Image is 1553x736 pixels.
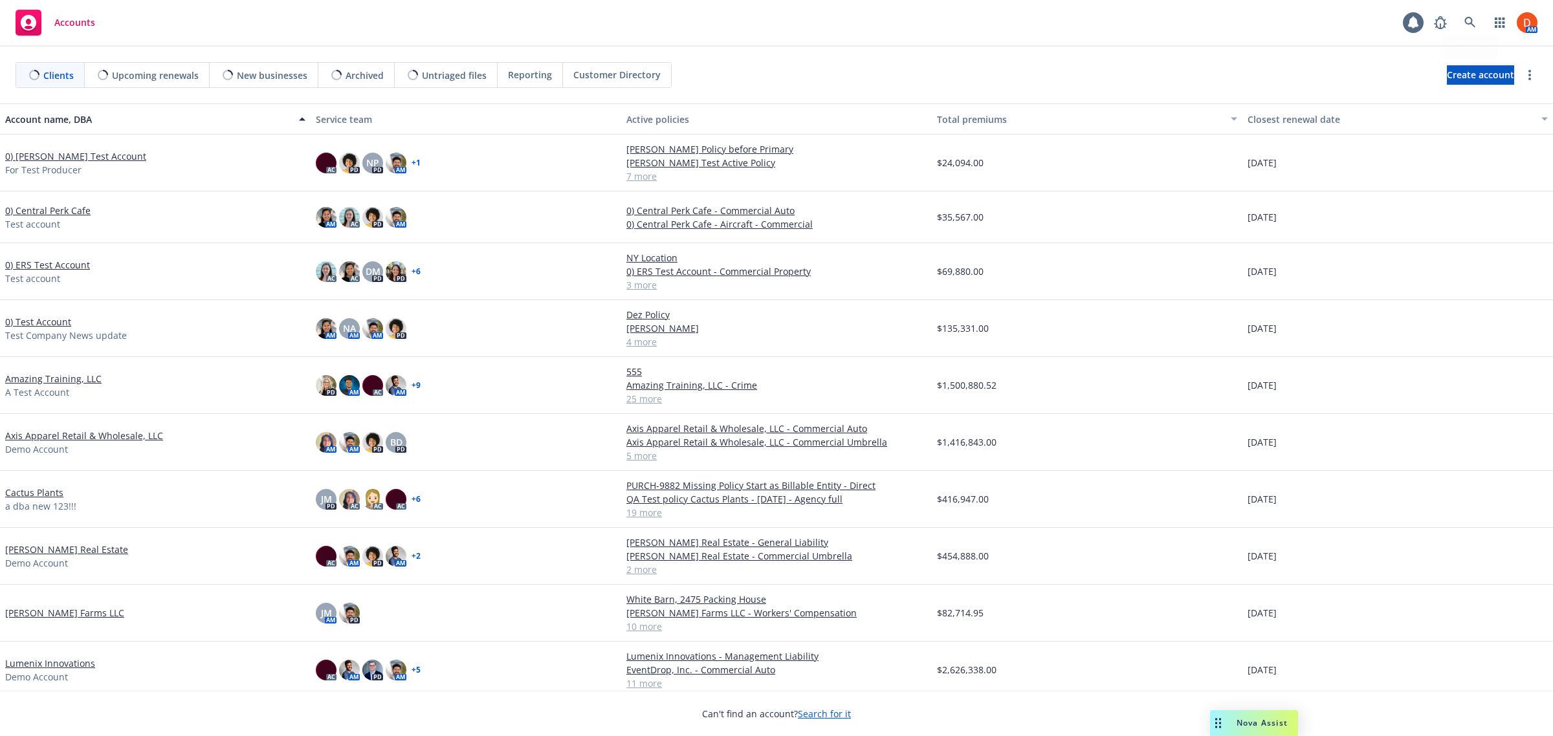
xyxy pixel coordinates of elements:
a: Axis Apparel Retail & Wholesale, LLC - Commercial Umbrella [626,435,927,449]
a: Accounts [10,5,100,41]
a: Amazing Training, LLC [5,372,102,385]
span: [DATE] [1248,549,1277,563]
a: 0) Test Account [5,315,71,329]
button: Closest renewal date [1242,103,1553,135]
a: 25 more [626,392,927,406]
img: photo [339,546,360,567]
span: [DATE] [1248,378,1277,392]
button: Active policies [621,103,932,135]
a: 0) Central Perk Cafe - Aircraft - Commercial [626,217,927,231]
a: 2 more [626,563,927,576]
a: 0) ERS Test Account - Commercial Property [626,265,927,278]
div: Account name, DBA [5,113,291,126]
span: $1,500,880.52 [937,378,997,392]
img: photo [362,318,383,339]
span: For Test Producer [5,163,82,177]
div: Drag to move [1210,710,1226,736]
span: [DATE] [1248,210,1277,224]
span: [DATE] [1248,435,1277,449]
span: $454,888.00 [937,549,989,563]
img: photo [339,207,360,228]
span: [DATE] [1248,663,1277,676]
div: Active policies [626,113,927,126]
a: Report a Bug [1427,10,1453,36]
img: photo [386,318,406,339]
span: Untriaged files [422,69,487,82]
span: a dba new 123!!! [5,499,76,513]
img: photo [316,660,336,680]
img: photo [339,432,360,453]
img: photo [339,603,360,623]
a: + 6 [412,268,421,276]
span: BD [390,435,402,449]
span: Customer Directory [573,68,661,81]
span: [DATE] [1248,321,1277,335]
span: Nova Assist [1237,717,1288,728]
span: [DATE] [1248,265,1277,278]
span: [DATE] [1248,156,1277,169]
span: Clients [43,69,74,82]
span: Accounts [54,17,95,28]
a: [PERSON_NAME] Policy before Primary [626,142,927,156]
img: photo [386,153,406,173]
a: Amazing Training, LLC - Crime [626,378,927,392]
img: photo [386,375,406,396]
img: photo [316,375,336,396]
span: $135,331.00 [937,321,989,335]
img: photo [386,207,406,228]
span: Create account [1447,63,1514,87]
img: photo [362,375,383,396]
span: Reporting [508,68,552,81]
img: photo [316,153,336,173]
span: $1,416,843.00 [937,435,997,449]
a: Cactus Plants [5,486,63,499]
span: $2,626,338.00 [937,663,997,676]
img: photo [339,489,360,510]
img: photo [339,660,360,680]
a: [PERSON_NAME] Farms LLC [5,606,124,620]
span: $82,714.95 [937,606,984,620]
a: + 2 [412,552,421,560]
img: photo [316,207,336,228]
span: Test Company News update [5,329,127,342]
a: 555 [626,365,927,378]
a: [PERSON_NAME] Real Estate - Commercial Umbrella [626,549,927,563]
img: photo [362,432,383,453]
span: $69,880.00 [937,265,984,278]
a: White Barn, 2475 Packing House [626,592,927,606]
a: 0) Central Perk Cafe - Commercial Auto [626,204,927,217]
span: A Test Account [5,385,69,399]
img: photo [339,375,360,396]
a: [PERSON_NAME] Test Active Policy [626,156,927,169]
div: Closest renewal date [1248,113,1534,126]
a: EventDrop, Inc. - Commercial Auto [626,663,927,676]
span: Demo Account [5,670,68,684]
div: Total premiums [937,113,1223,126]
a: PURCH-9882 Missing Policy Start as Billable Entity - Direct [626,479,927,492]
span: JM [321,492,332,506]
span: Archived [346,69,384,82]
button: Nova Assist [1210,710,1298,736]
span: Upcoming renewals [112,69,199,82]
button: Service team [311,103,621,135]
span: $416,947.00 [937,492,989,506]
img: photo [386,546,406,567]
a: Dez Policy [626,308,927,321]
img: photo [339,153,360,173]
a: + 6 [412,495,421,503]
span: New businesses [237,69,307,82]
a: 0) ERS Test Account [5,258,90,272]
span: Demo Account [5,442,68,456]
a: 7 more [626,169,927,183]
span: JM [321,606,332,620]
span: Can't find an account? [702,707,851,720]
img: photo [362,207,383,228]
span: Demo Account [5,556,68,570]
a: [PERSON_NAME] Real Estate - General Liability [626,536,927,549]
